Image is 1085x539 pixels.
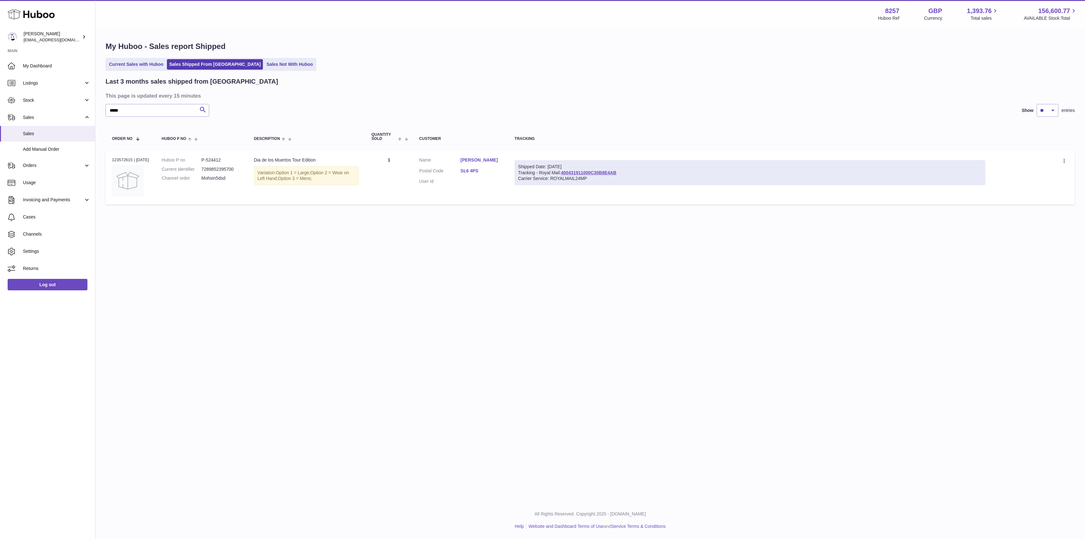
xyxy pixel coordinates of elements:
strong: 8257 [885,7,899,15]
a: 1,393.76 Total sales [967,7,999,21]
h1: My Huboo - Sales report Shipped [106,41,1075,52]
span: Invoicing and Payments [23,197,84,203]
span: Settings [23,248,90,254]
dt: Postal Code [419,168,461,176]
span: Quantity Sold [372,133,397,141]
span: Usage [23,180,90,186]
div: Currency [924,15,942,21]
p: All Rights Reserved. Copyright 2025 - [DOMAIN_NAME] [100,511,1080,517]
span: Sales [23,114,84,121]
span: Listings [23,80,84,86]
span: Order No [112,137,133,141]
div: Dia de los Muertos Tour Edition [254,157,359,163]
div: Tracking [515,137,985,141]
a: Website and Dashboard Terms of Use [529,524,604,529]
span: [EMAIL_ADDRESS][DOMAIN_NAME] [24,37,93,42]
span: entries [1061,107,1075,114]
a: SL6 4PS [461,168,502,174]
span: Channels [23,231,90,237]
dd: P-524412 [202,157,241,163]
a: 156,600.77 AVAILABLE Stock Total [1024,7,1077,21]
a: [PERSON_NAME] [461,157,502,163]
dt: Channel order [162,175,202,181]
h2: Last 3 months sales shipped from [GEOGRAPHIC_DATA] [106,77,278,86]
strong: GBP [928,7,942,15]
div: Huboo Ref [878,15,899,21]
span: Description [254,137,280,141]
div: Customer [419,137,502,141]
a: Sales Shipped From [GEOGRAPHIC_DATA] [167,59,263,70]
img: no-photo.jpg [112,165,144,197]
dt: Current identifier [162,166,202,172]
dd: 7289852395700 [202,166,241,172]
dd: Mohsin5dsd [202,175,241,181]
span: Option 1 = Large; [276,170,311,175]
div: Tracking - Royal Mail: [515,160,985,185]
dt: User Id [419,178,461,184]
li: and [526,523,666,529]
span: Orders [23,162,84,169]
a: 400431911000C30B8E4AB [561,170,616,175]
a: Sales Not With Huboo [264,59,315,70]
span: My Dashboard [23,63,90,69]
div: 123572615 | [DATE] [112,157,149,163]
span: 156,600.77 [1038,7,1070,15]
span: Stock [23,97,84,103]
a: Service Terms & Conditions [611,524,666,529]
span: Add Manual Order [23,146,90,152]
span: Huboo P no [162,137,186,141]
h3: This page is updated every 15 minutes [106,92,1073,99]
span: 1,393.76 [967,7,992,15]
span: Returns [23,266,90,272]
img: don@skinsgolf.com [8,32,17,42]
a: Current Sales with Huboo [107,59,166,70]
label: Show [1022,107,1033,114]
div: Shipped Date: [DATE] [518,164,982,170]
span: Cases [23,214,90,220]
a: Help [515,524,524,529]
span: Total sales [971,15,999,21]
span: Sales [23,131,90,137]
div: Carrier Service: ROYALMAIL24MP [518,176,982,182]
td: 1 [365,151,413,204]
div: [PERSON_NAME] [24,31,81,43]
dt: Name [419,157,461,165]
span: Option 3 = Mens; [278,176,312,181]
a: Log out [8,279,87,290]
dt: Huboo P no [162,157,202,163]
div: Variation: [254,166,359,185]
span: AVAILABLE Stock Total [1024,15,1077,21]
